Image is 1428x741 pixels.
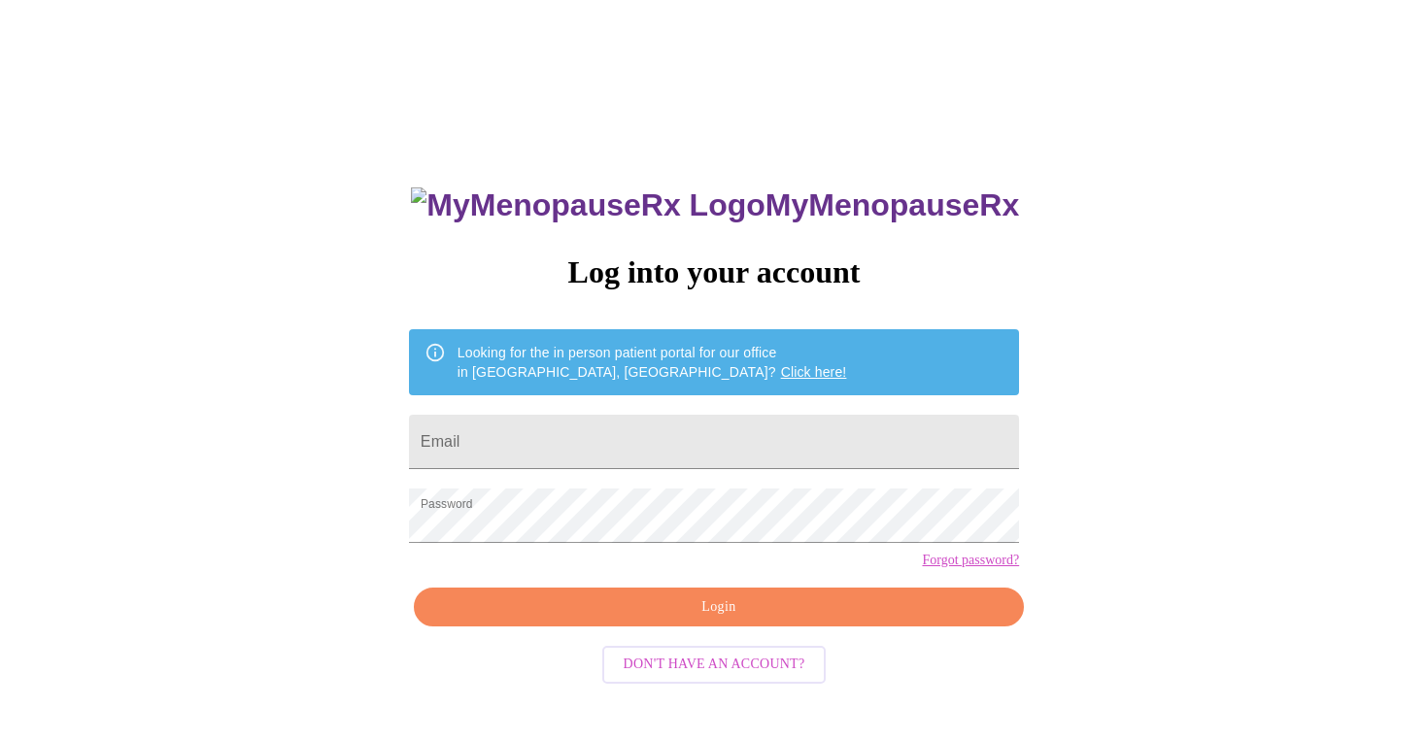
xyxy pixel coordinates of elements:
span: Don't have an account? [624,653,805,677]
a: Don't have an account? [597,655,832,671]
span: Login [436,595,1002,620]
a: Forgot password? [922,553,1019,568]
button: Don't have an account? [602,646,827,684]
h3: Log into your account [409,254,1019,290]
img: MyMenopauseRx Logo [411,187,765,223]
div: Looking for the in person patient portal for our office in [GEOGRAPHIC_DATA], [GEOGRAPHIC_DATA]? [458,335,847,389]
h3: MyMenopauseRx [411,187,1019,223]
button: Login [414,588,1024,627]
a: Click here! [781,364,847,380]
